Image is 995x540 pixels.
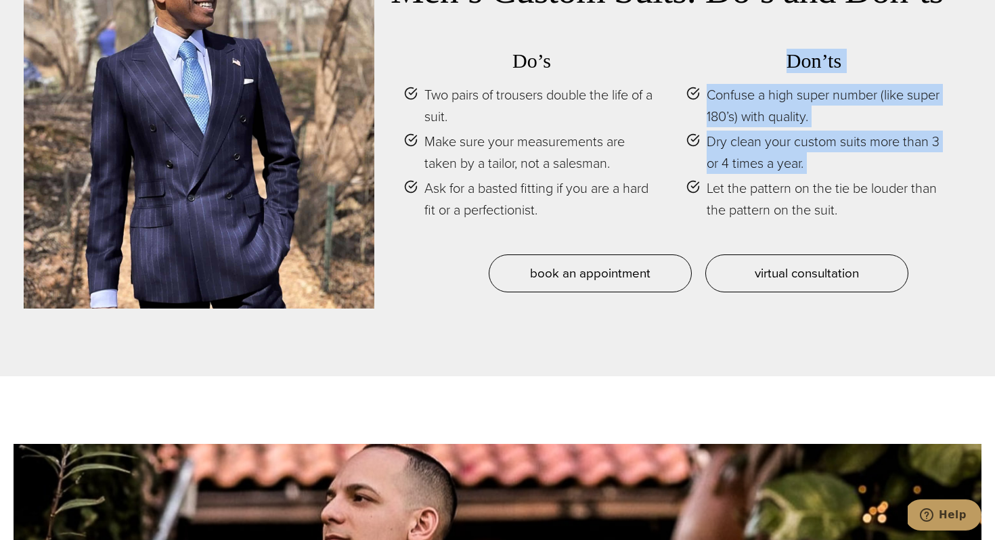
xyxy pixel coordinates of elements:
span: Dry clean your custom suits more than 3 or 4 times a year. [707,131,942,174]
span: Confuse a high super number (like super 180’s) with quality. [707,84,942,127]
h3: Do’s [404,49,659,73]
iframe: Opens a widget where you can chat to one of our agents [908,499,981,533]
a: virtual consultation [705,254,908,292]
span: Two pairs of trousers double the life of a suit. [424,84,659,127]
h3: Don’ts [686,49,942,73]
span: virtual consultation [755,263,859,283]
span: Ask for a basted fitting if you are a hard fit or a perfectionist. [424,177,659,221]
span: Make sure your measurements are taken by a tailor, not a salesman. [424,131,659,174]
span: Let the pattern on the tie be louder than the pattern on the suit. [707,177,942,221]
span: book an appointment [530,263,650,283]
a: book an appointment [489,254,692,292]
